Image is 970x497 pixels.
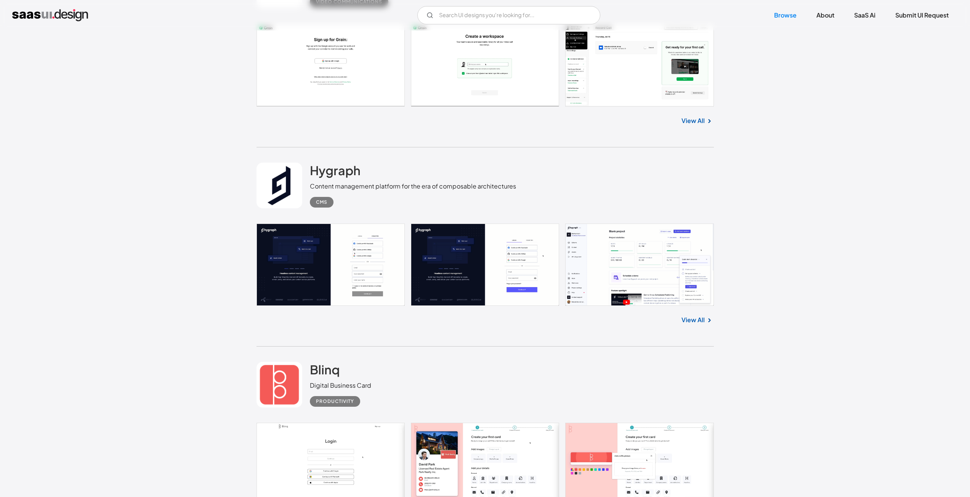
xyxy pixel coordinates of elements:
h2: Hygraph [310,163,361,178]
a: Hygraph [310,163,361,182]
a: home [12,9,88,21]
a: Browse [765,7,806,24]
h2: Blinq [310,362,340,377]
a: Blinq [310,362,340,381]
div: CMS [316,198,327,207]
a: About [807,7,843,24]
a: View All [681,116,705,125]
a: SaaS Ai [845,7,885,24]
div: Content management platform for the era of composable architectures [310,182,516,191]
a: View All [681,315,705,324]
div: Digital Business Card [310,381,371,390]
form: Email Form [417,6,600,24]
a: Submit UI Request [886,7,958,24]
div: Productivity [316,397,354,406]
input: Search UI designs you're looking for... [417,6,600,24]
